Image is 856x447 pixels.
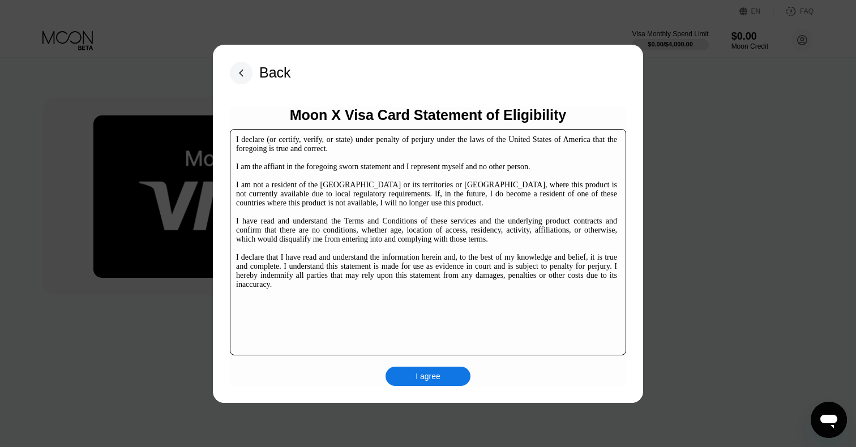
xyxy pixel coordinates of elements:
[416,371,440,381] div: I agree
[230,62,291,84] div: Back
[236,135,617,289] div: I declare (or certify, verify, or state) under penalty of perjury under the laws of the United St...
[259,65,291,81] div: Back
[290,107,567,123] div: Moon X Visa Card Statement of Eligibility
[386,367,470,386] div: I agree
[811,402,847,438] iframe: Mesajlaşma penceresini başlatma düğmesi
